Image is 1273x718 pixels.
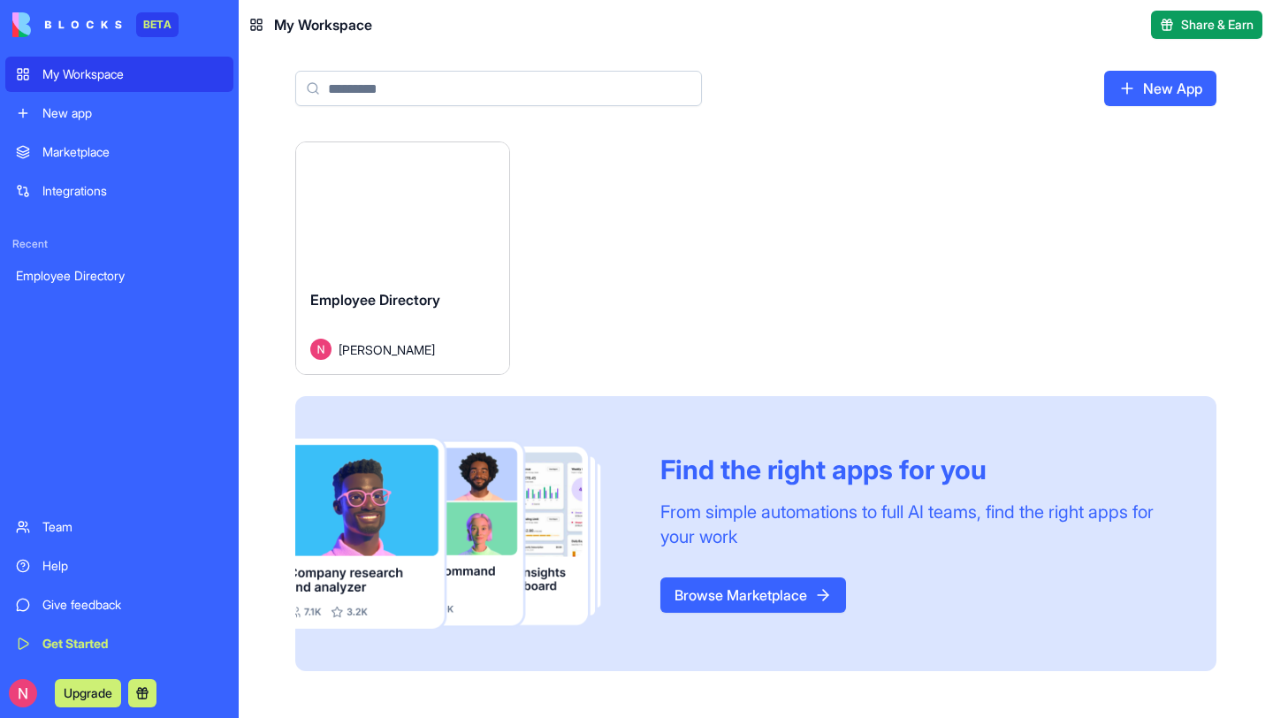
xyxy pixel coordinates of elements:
[5,258,233,294] a: Employee Directory
[42,557,223,575] div: Help
[1104,71,1216,106] a: New App
[55,684,121,701] a: Upgrade
[660,454,1174,485] div: Find the right apps for you
[55,679,121,707] button: Upgrade
[295,141,510,375] a: Employee DirectoryAvatar[PERSON_NAME]
[12,12,122,37] img: logo
[310,339,332,360] img: Avatar
[42,518,223,536] div: Team
[136,12,179,37] div: BETA
[42,65,223,83] div: My Workspace
[5,95,233,131] a: New app
[16,267,223,285] div: Employee Directory
[42,182,223,200] div: Integrations
[1181,16,1254,34] span: Share & Earn
[295,439,632,628] img: Frame_181_egmpey.png
[5,626,233,661] a: Get Started
[12,12,179,37] a: BETA
[5,134,233,170] a: Marketplace
[660,500,1174,549] div: From simple automations to full AI teams, find the right apps for your work
[310,291,440,309] span: Employee Directory
[42,596,223,614] div: Give feedback
[5,173,233,209] a: Integrations
[660,577,846,613] a: Browse Marketplace
[5,509,233,545] a: Team
[5,587,233,623] a: Give feedback
[339,340,435,359] span: [PERSON_NAME]
[42,143,223,161] div: Marketplace
[5,237,233,251] span: Recent
[5,548,233,584] a: Help
[5,57,233,92] a: My Workspace
[1151,11,1262,39] button: Share & Earn
[42,104,223,122] div: New app
[274,14,372,35] span: My Workspace
[9,679,37,707] img: ACg8ocLcociyy9znLq--h6yEi2cYg3E6pP5UTMLYLOfNa3QwLQ1bTA=s96-c
[42,635,223,653] div: Get Started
